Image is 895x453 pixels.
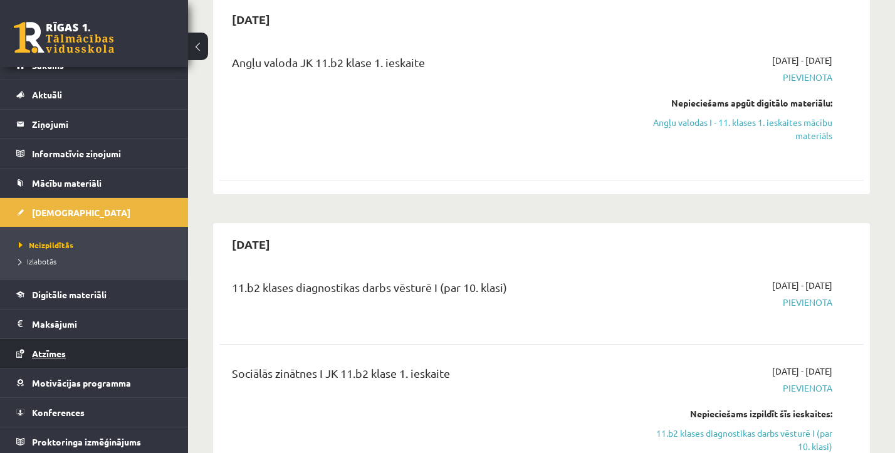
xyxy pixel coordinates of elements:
[16,339,172,368] a: Atzīmes
[16,198,172,227] a: [DEMOGRAPHIC_DATA]
[232,54,626,77] div: Angļu valoda JK 11.b2 klase 1. ieskaite
[32,407,85,418] span: Konferences
[32,139,172,168] legend: Informatīvie ziņojumi
[32,89,62,100] span: Aktuāli
[219,229,283,259] h2: [DATE]
[16,398,172,427] a: Konferences
[19,256,175,267] a: Izlabotās
[772,279,832,292] span: [DATE] - [DATE]
[772,365,832,378] span: [DATE] - [DATE]
[16,310,172,338] a: Maksājumi
[32,289,107,300] span: Digitālie materiāli
[645,427,832,453] a: 11.b2 klases diagnostikas darbs vēsturē I (par 10. klasi)
[32,310,172,338] legend: Maksājumi
[16,368,172,397] a: Motivācijas programma
[232,365,626,388] div: Sociālās zinātnes I JK 11.b2 klase 1. ieskaite
[32,436,141,447] span: Proktoringa izmēģinājums
[19,256,56,266] span: Izlabotās
[645,71,832,84] span: Pievienota
[645,96,832,110] div: Nepieciešams apgūt digitālo materiālu:
[19,239,175,251] a: Neizpildītās
[232,279,626,302] div: 11.b2 klases diagnostikas darbs vēsturē I (par 10. klasi)
[16,110,172,138] a: Ziņojumi
[32,377,131,388] span: Motivācijas programma
[16,280,172,309] a: Digitālie materiāli
[32,207,130,218] span: [DEMOGRAPHIC_DATA]
[14,22,114,53] a: Rīgas 1. Tālmācības vidusskola
[19,240,73,250] span: Neizpildītās
[32,177,102,189] span: Mācību materiāli
[16,80,172,109] a: Aktuāli
[645,116,832,142] a: Angļu valodas I - 11. klases 1. ieskaites mācību materiāls
[645,407,832,420] div: Nepieciešams izpildīt šīs ieskaites:
[16,169,172,197] a: Mācību materiāli
[32,348,66,359] span: Atzīmes
[645,296,832,309] span: Pievienota
[645,382,832,395] span: Pievienota
[772,54,832,67] span: [DATE] - [DATE]
[219,4,283,34] h2: [DATE]
[16,139,172,168] a: Informatīvie ziņojumi
[32,110,172,138] legend: Ziņojumi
